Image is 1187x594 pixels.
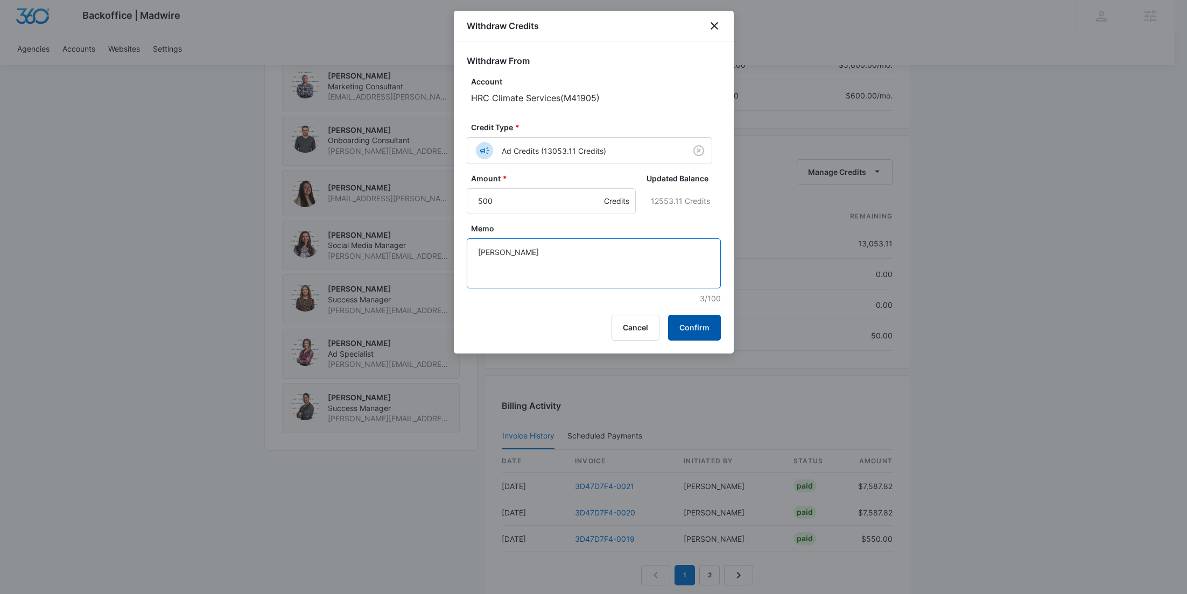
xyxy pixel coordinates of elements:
p: 12553.11 Credits [651,188,710,214]
label: Memo [471,223,725,234]
div: Credits [604,188,629,214]
textarea: [PERSON_NAME] [467,238,721,288]
h1: Withdraw Credits [467,19,539,32]
label: Amount [471,173,640,184]
button: Confirm [668,315,721,341]
h2: Withdraw From [467,54,721,67]
button: close [708,19,721,32]
label: Credit Type [471,122,717,133]
p: 3/100 [471,293,721,304]
label: Updated Balance [647,173,714,184]
p: Ad Credits (13053.11 Credits) [502,145,606,157]
p: HRC Climate Services ( M41905 ) [471,91,721,104]
button: Clear [690,142,707,159]
p: Account [471,76,721,87]
button: Cancel [612,315,659,341]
